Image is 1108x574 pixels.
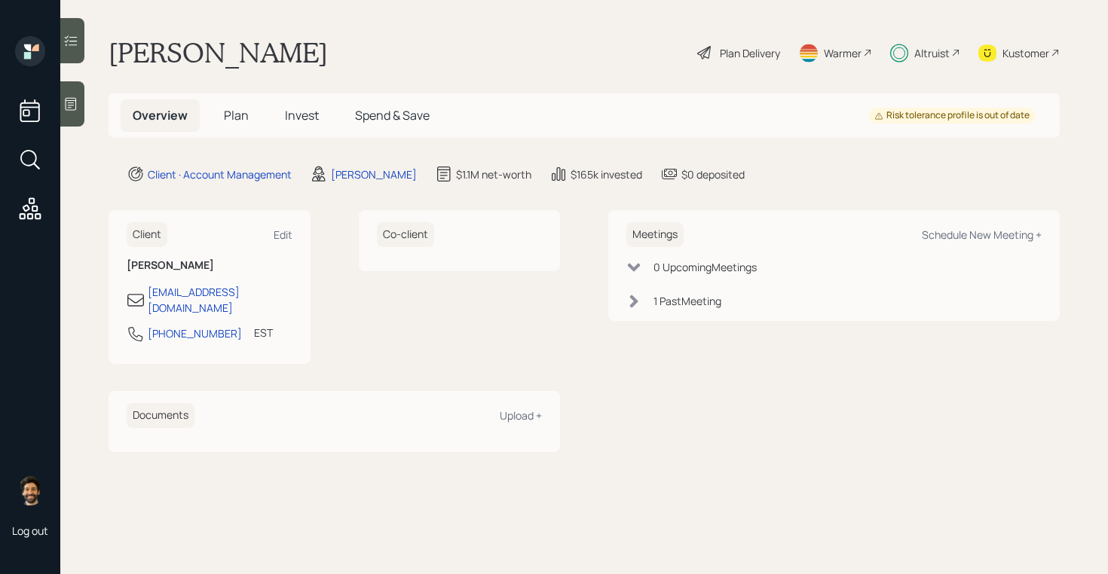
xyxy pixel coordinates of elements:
h6: Meetings [626,222,684,247]
div: Risk tolerance profile is out of date [874,109,1030,122]
h6: Client [127,222,167,247]
h6: Documents [127,403,194,428]
div: [EMAIL_ADDRESS][DOMAIN_NAME] [148,284,292,316]
div: Schedule New Meeting + [922,227,1042,242]
span: Overview [133,107,188,124]
div: Client · Account Management [148,166,292,182]
div: Altruist [914,45,950,61]
span: Invest [285,107,319,124]
div: Plan Delivery [720,45,780,61]
div: Edit [274,227,292,242]
h6: [PERSON_NAME] [127,259,292,272]
div: $1.1M net-worth [456,166,531,182]
div: [PERSON_NAME] [331,166,417,182]
h6: Co-client [377,222,434,247]
span: Plan [224,107,249,124]
img: eric-schwartz-headshot.png [15,475,45,505]
div: Kustomer [1002,45,1049,61]
div: 1 Past Meeting [653,293,721,309]
h1: [PERSON_NAME] [109,36,328,69]
div: EST [254,325,273,340]
div: $165k invested [571,166,642,182]
div: Log out [12,524,48,538]
span: Spend & Save [355,107,430,124]
div: Warmer [824,45,862,61]
div: 0 Upcoming Meeting s [653,259,757,275]
div: [PHONE_NUMBER] [148,325,242,341]
div: Upload + [500,408,542,423]
div: $0 deposited [681,166,745,182]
